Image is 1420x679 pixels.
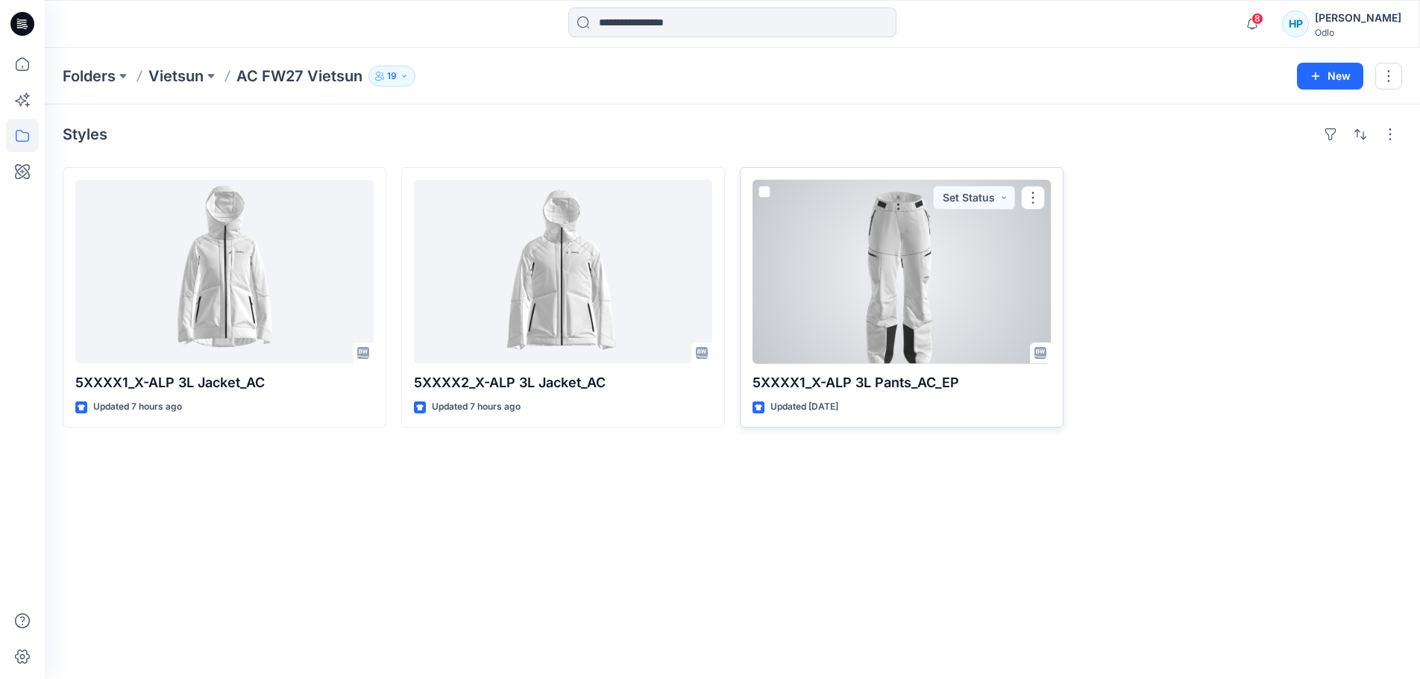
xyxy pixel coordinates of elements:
div: Odlo [1315,27,1401,38]
p: 5XXXX1_X-ALP 3L Pants_AC_EP [753,372,1051,393]
p: Updated 7 hours ago [432,399,521,415]
p: 19 [387,68,397,84]
h4: Styles [63,125,107,143]
p: Updated [DATE] [770,399,838,415]
p: 5XXXX2_X-ALP 3L Jacket_AC [414,372,712,393]
a: 5XXXX1_X-ALP 3L Pants_AC_EP [753,180,1051,363]
button: New [1297,63,1363,90]
p: 5XXXX1_X-ALP 3L Jacket_AC [75,372,374,393]
a: 5XXXX2_X-ALP 3L Jacket_AC [414,180,712,363]
button: 19 [368,66,415,87]
a: Folders [63,66,116,87]
div: HP [1282,10,1309,37]
div: [PERSON_NAME] [1315,9,1401,27]
p: AC FW27 Vietsun [236,66,362,87]
a: Vietsun [148,66,204,87]
p: Updated 7 hours ago [93,399,182,415]
a: 5XXXX1_X-ALP 3L Jacket_AC [75,180,374,363]
span: 8 [1251,13,1263,25]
